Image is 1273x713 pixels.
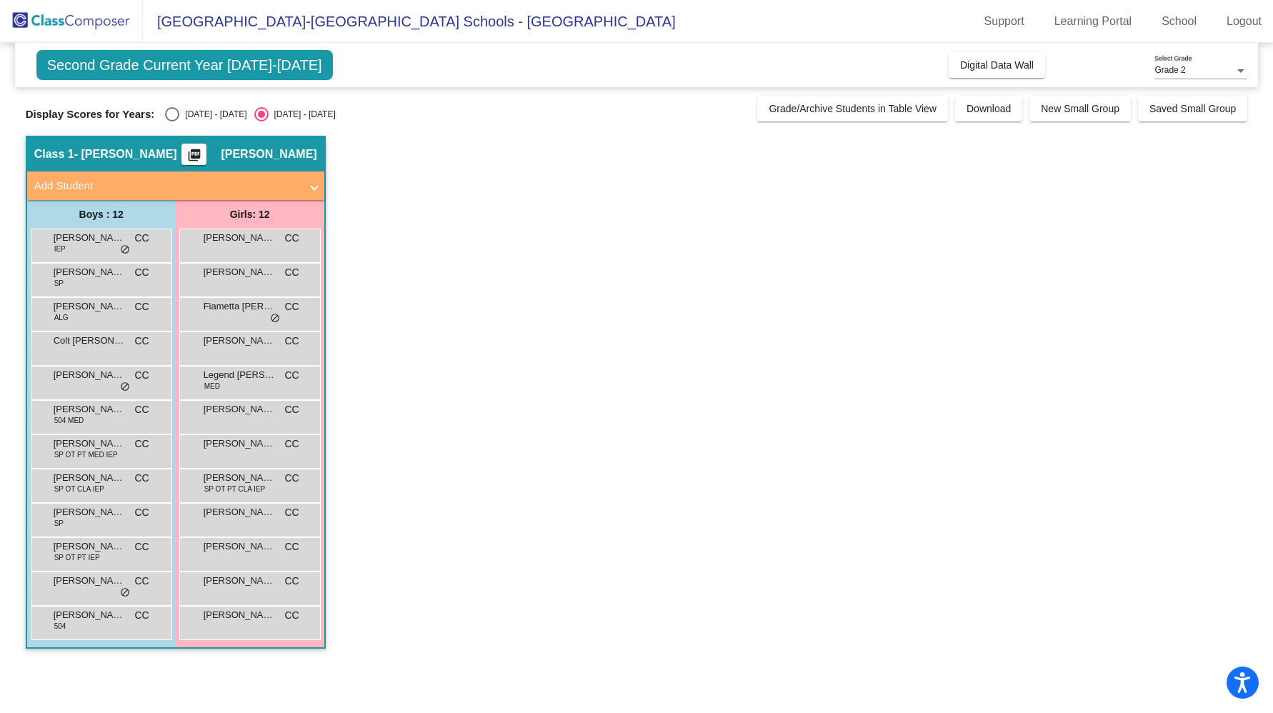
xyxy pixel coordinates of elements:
span: Download [967,103,1011,114]
span: CC [134,437,149,452]
a: Learning Portal [1043,10,1144,33]
span: Fiametta [PERSON_NAME] [204,299,275,314]
span: ALG [54,312,69,323]
span: CC [284,437,299,452]
span: CC [284,231,299,246]
div: [DATE] - [DATE] [179,108,246,121]
span: CC [284,402,299,417]
span: [PERSON_NAME] [54,471,125,485]
span: Digital Data Wall [960,59,1034,71]
span: CC [284,334,299,349]
button: Saved Small Group [1138,96,1247,121]
button: Digital Data Wall [949,52,1045,78]
span: do_not_disturb_alt [120,382,130,393]
span: CC [134,539,149,554]
div: Girls: 12 [176,200,324,229]
span: [PERSON_NAME] [54,402,125,417]
span: IEP [54,244,66,254]
span: [PERSON_NAME] [54,299,125,314]
span: - [PERSON_NAME] [74,147,177,161]
span: Colt [PERSON_NAME] [54,334,125,348]
a: Support [973,10,1036,33]
span: SP OT PT CLA IEP [204,484,266,494]
mat-panel-title: Add Student [34,178,300,194]
span: [PERSON_NAME] [204,539,275,554]
span: CC [284,505,299,520]
span: SP OT PT IEP [54,552,100,563]
span: [PERSON_NAME] Vastartis [204,334,275,348]
button: Grade/Archive Students in Table View [757,96,948,121]
mat-icon: picture_as_pdf [186,148,203,168]
span: CC [284,471,299,486]
span: [GEOGRAPHIC_DATA]-[GEOGRAPHIC_DATA] Schools - [GEOGRAPHIC_DATA] [143,10,676,33]
span: [PERSON_NAME] [54,368,125,382]
span: do_not_disturb_alt [270,313,280,324]
span: SP [54,278,64,289]
span: CC [134,471,149,486]
span: CC [134,231,149,246]
span: [PERSON_NAME] [54,437,125,451]
span: [PERSON_NAME] [204,505,275,519]
button: New Small Group [1029,96,1131,121]
span: [PERSON_NAME] [221,147,316,161]
span: Class 1 [34,147,74,161]
span: CC [134,505,149,520]
span: do_not_disturb_alt [120,587,130,599]
span: [PERSON_NAME] [204,437,275,451]
span: Grade 2 [1154,65,1185,75]
span: [PERSON_NAME] [54,505,125,519]
mat-radio-group: Select an option [165,107,335,121]
span: [PERSON_NAME] [54,574,125,588]
span: [PERSON_NAME] [204,574,275,588]
span: [PERSON_NAME] [54,231,125,245]
span: [PERSON_NAME] [54,539,125,554]
a: Logout [1215,10,1273,33]
span: [PERSON_NAME] [204,231,275,245]
span: Saved Small Group [1149,103,1236,114]
span: [PERSON_NAME] [204,402,275,417]
span: SP [54,518,64,529]
span: CC [134,265,149,280]
span: CC [284,368,299,383]
span: CC [284,539,299,554]
span: SP OT PT MED IEP [54,449,118,460]
span: CC [134,574,149,589]
span: 504 MED [54,415,84,426]
span: CC [284,574,299,589]
span: 504 [54,621,66,632]
span: [PERSON_NAME] [54,608,125,622]
span: CC [134,402,149,417]
div: Boys : 12 [27,200,176,229]
span: Second Grade Current Year [DATE]-[DATE] [36,50,333,80]
span: do_not_disturb_alt [120,244,130,256]
span: MED [204,381,220,392]
span: CC [284,299,299,314]
span: Legend [PERSON_NAME] [204,368,275,382]
a: School [1150,10,1208,33]
span: CC [134,334,149,349]
span: [PERSON_NAME] [54,265,125,279]
span: CC [134,368,149,383]
div: [DATE] - [DATE] [269,108,336,121]
mat-expansion-panel-header: Add Student [27,171,324,200]
span: CC [134,299,149,314]
span: CC [134,608,149,623]
span: SP OT CLA IEP [54,484,104,494]
button: Download [955,96,1022,121]
span: CC [284,265,299,280]
span: [PERSON_NAME] [204,265,275,279]
span: New Small Group [1041,103,1119,114]
span: [PERSON_NAME] [204,471,275,485]
span: [PERSON_NAME] [204,608,275,622]
span: Grade/Archive Students in Table View [769,103,937,114]
span: Display Scores for Years: [26,108,155,121]
span: CC [284,608,299,623]
button: Print Students Details [181,144,206,165]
